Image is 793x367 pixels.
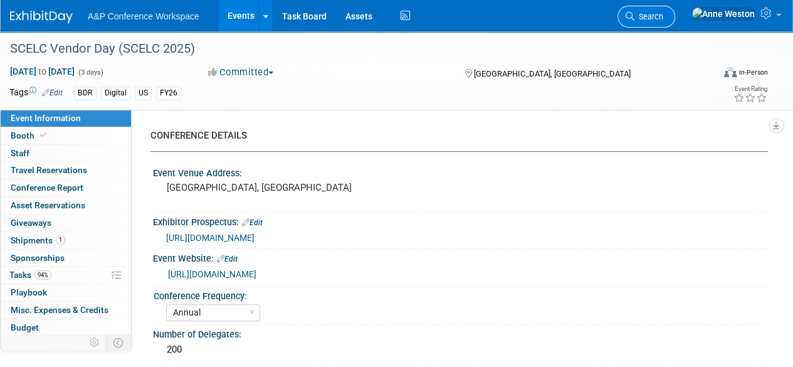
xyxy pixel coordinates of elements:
[167,182,396,193] pre: [GEOGRAPHIC_DATA], [GEOGRAPHIC_DATA]
[168,269,256,279] a: [URL][DOMAIN_NAME]
[150,129,759,142] div: CONFERENCE DETAILS
[10,11,73,23] img: ExhibitDay
[11,200,85,210] span: Asset Reservations
[56,235,65,245] span: 1
[473,69,630,78] span: [GEOGRAPHIC_DATA], [GEOGRAPHIC_DATA]
[1,232,131,249] a: Shipments1
[36,66,48,77] span: to
[204,66,278,79] button: Committed
[34,270,51,280] span: 94%
[11,322,39,332] span: Budget
[1,162,131,179] a: Travel Reservations
[1,127,131,144] a: Booth
[84,334,106,351] td: Personalize Event Tab Strip
[11,130,49,141] span: Booth
[1,319,131,336] a: Budget
[101,87,130,100] div: Digital
[9,66,75,77] span: [DATE] [DATE]
[11,183,83,193] span: Conference Report
[1,197,131,214] a: Asset Reservations
[42,88,63,97] a: Edit
[11,165,87,175] span: Travel Reservations
[1,110,131,127] a: Event Information
[135,87,152,100] div: US
[153,325,768,341] div: Number of Delegates:
[153,213,768,229] div: Exhibitor Prospectus:
[11,218,51,228] span: Giveaways
[1,179,131,196] a: Conference Report
[1,302,131,319] a: Misc. Expenses & Credits
[9,86,63,100] td: Tags
[77,68,103,77] span: (3 days)
[634,12,663,21] span: Search
[617,6,675,28] a: Search
[154,287,762,302] div: Conference Frequency:
[691,7,755,21] img: Anne Weston
[657,65,768,84] div: Event Format
[74,87,97,100] div: BDR
[156,87,181,100] div: FY26
[1,284,131,301] a: Playbook
[11,148,29,158] span: Staff
[733,86,767,92] div: Event Rating
[153,164,768,179] div: Event Venue Address:
[11,113,81,123] span: Event Information
[217,255,238,263] a: Edit
[1,145,131,162] a: Staff
[1,215,131,231] a: Giveaways
[11,253,65,263] span: Sponsorships
[11,305,108,315] span: Misc. Expenses & Credits
[162,340,759,359] div: 200
[40,132,46,139] i: Booth reservation complete
[242,218,263,227] a: Edit
[6,38,703,60] div: SCELC Vendor Day (SCELC 2025)
[166,233,255,243] a: [URL][DOMAIN_NAME]
[1,250,131,267] a: Sponsorships
[88,11,199,21] span: A&P Conference Workspace
[724,67,737,77] img: Format-Inperson.png
[11,235,65,245] span: Shipments
[9,270,51,280] span: Tasks
[153,249,768,265] div: Event Website:
[738,68,768,77] div: In-Person
[106,334,132,351] td: Toggle Event Tabs
[1,267,131,284] a: Tasks94%
[11,287,47,297] span: Playbook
